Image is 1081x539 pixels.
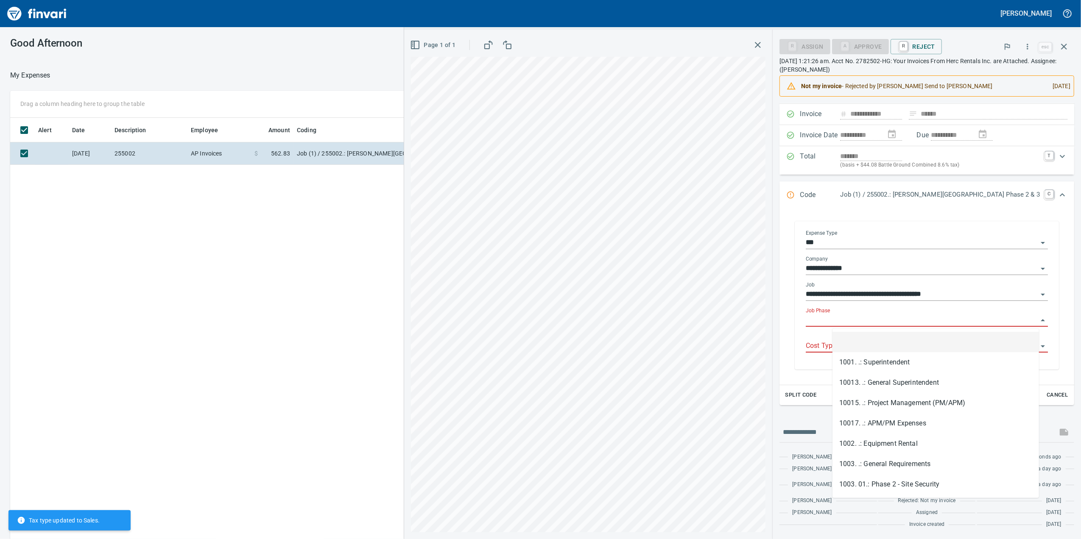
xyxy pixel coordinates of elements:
[832,433,1039,454] li: 1002. .: Equipment Rental
[72,125,85,135] span: Date
[832,352,1039,372] li: 1001. .: Superintendent
[297,125,316,135] span: Coding
[779,57,1074,74] p: [DATE] 1:21:26 am. Acct No. 2782502-HG: Your Invoices From Herc Rentals Inc. are Attached. Assign...
[271,149,290,158] span: 562.83
[1044,389,1071,402] button: Cancel
[191,125,218,135] span: Employee
[1037,289,1049,300] button: Open
[999,7,1054,20] button: [PERSON_NAME]
[779,42,830,50] div: Assign
[832,474,1039,495] li: 1003. 01.: Phase 2 - Site Security
[10,70,50,81] nav: breadcrumb
[5,3,69,24] img: Finvari
[69,142,111,165] td: [DATE]
[840,190,1040,200] p: Job (1) / 255002.: [PERSON_NAME][GEOGRAPHIC_DATA] Phase 2 & 3
[1045,190,1053,198] a: C
[1038,465,1061,473] span: a day ago
[1054,422,1074,442] span: This records your message into the invoice and notifies anyone mentioned
[1037,340,1049,352] button: Open
[832,495,1039,515] li: 1003. 02.: Site Security for Prose Playground
[257,125,290,135] span: Amount
[1037,237,1049,249] button: Open
[832,454,1039,474] li: 1003. .: General Requirements
[1046,497,1061,505] span: [DATE]
[1046,520,1061,529] span: [DATE]
[806,256,828,261] label: Company
[998,37,1017,56] button: Flag
[806,282,815,287] label: Job
[191,125,229,135] span: Employee
[1039,42,1052,52] a: esc
[779,146,1074,175] div: Expand
[1046,78,1070,94] div: [DATE]
[800,151,840,169] p: Total
[293,142,506,165] td: Job (1) / 255002.: [PERSON_NAME][GEOGRAPHIC_DATA] Phase 2 & 3
[840,161,1040,169] p: (basis + $44.08 Battle Ground Combined 8.6% tax)
[779,181,1074,209] div: Expand
[111,142,187,165] td: 255002
[801,78,1046,94] div: - Rejected by [PERSON_NAME] Send to [PERSON_NAME]
[17,516,100,525] span: Tax type updated to Sales.
[800,190,840,201] p: Code
[297,125,327,135] span: Coding
[1037,314,1049,326] button: Close
[115,125,157,135] span: Description
[187,142,251,165] td: AP Invoices
[10,70,50,81] p: My Expenses
[10,37,279,49] h3: Good Afternoon
[891,39,942,54] button: RReject
[899,42,908,51] a: R
[898,497,956,505] span: Rejected: Not my invoice
[1045,151,1053,160] a: T
[72,125,96,135] span: Date
[1046,508,1061,517] span: [DATE]
[20,100,145,108] p: Drag a column heading here to group the table
[832,413,1039,433] li: 10017. .: APM/PM Expenses
[1037,36,1074,57] span: Close invoice
[1038,481,1061,489] span: a day ago
[897,39,935,54] span: Reject
[38,125,63,135] span: Alert
[792,508,832,517] span: [PERSON_NAME]
[916,508,938,517] span: Assigned
[1046,390,1069,400] span: Cancel
[1018,37,1037,56] button: More
[832,372,1039,393] li: 10013. .: General Superintendent
[909,520,945,529] span: Invoice created
[792,465,832,473] span: [PERSON_NAME]
[1017,453,1061,461] span: a few seconds ago
[806,231,837,236] label: Expense Type
[801,83,842,89] strong: Not my invoice
[832,42,889,50] div: Job Phase required
[254,149,258,158] span: $
[792,481,832,489] span: [PERSON_NAME]
[785,390,816,400] span: Split Code
[38,125,52,135] span: Alert
[832,393,1039,413] li: 10015. .: Project Management (PM/APM)
[806,308,830,313] label: Job Phase
[792,497,832,505] span: [PERSON_NAME]
[1037,263,1049,275] button: Open
[783,389,818,402] button: Split Code
[1001,9,1052,18] h5: [PERSON_NAME]
[779,209,1074,405] div: Expand
[408,37,459,53] button: Page 1 of 1
[115,125,146,135] span: Description
[268,125,290,135] span: Amount
[792,453,832,461] span: [PERSON_NAME]
[412,40,455,50] span: Page 1 of 1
